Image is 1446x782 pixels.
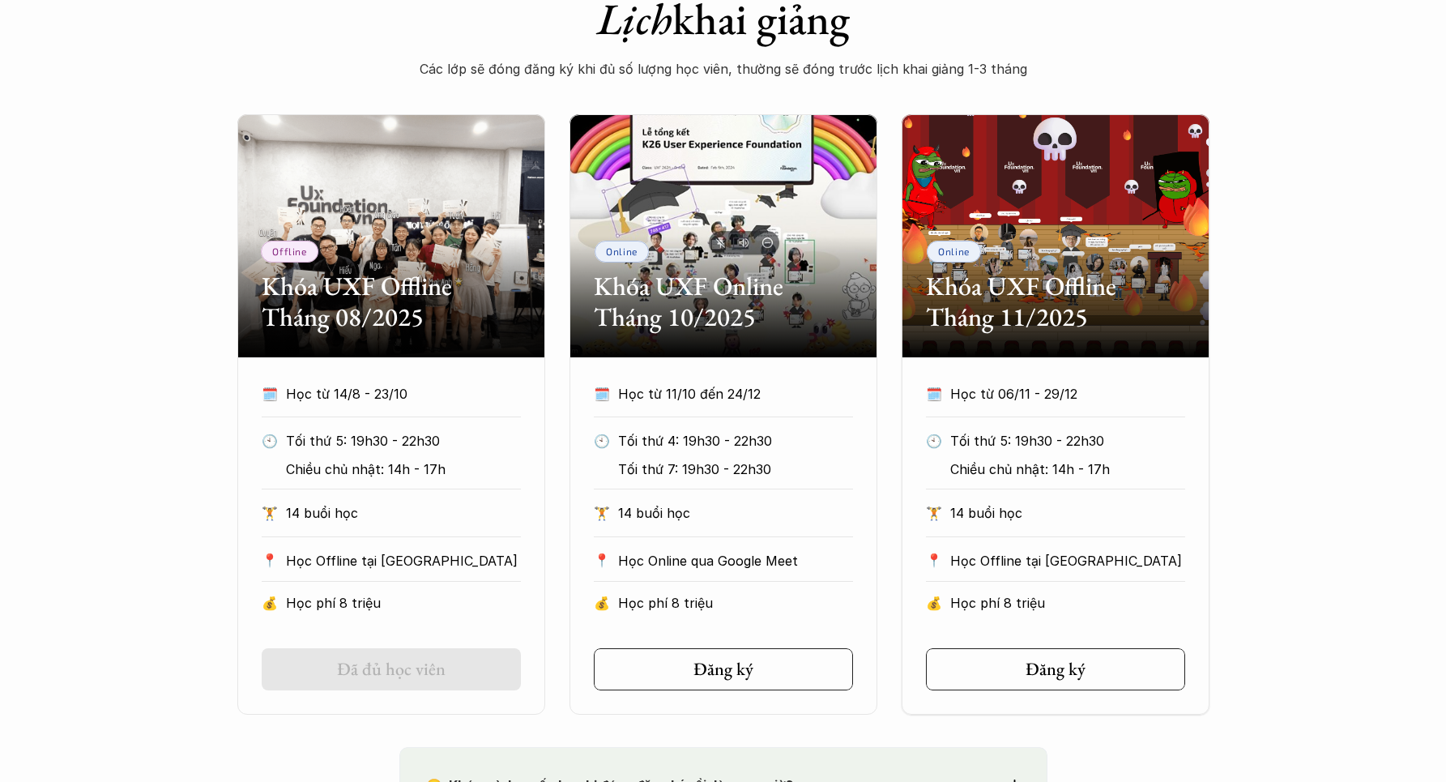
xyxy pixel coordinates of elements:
[594,382,610,406] p: 🗓️
[950,549,1185,573] p: Học Offline tại [GEOGRAPHIC_DATA]
[950,382,1185,406] p: Học từ 06/11 - 29/12
[926,501,942,525] p: 🏋️
[618,591,853,615] p: Học phí 8 triệu
[618,501,853,525] p: 14 buổi học
[950,501,1185,525] p: 14 buổi học
[337,659,446,680] h5: Đã đủ học viên
[618,549,853,573] p: Học Online qua Google Meet
[938,246,970,257] p: Online
[926,591,942,615] p: 💰
[926,382,942,406] p: 🗓️
[262,429,278,453] p: 🕙
[926,553,942,568] p: 📍
[1026,659,1086,680] h5: Đăng ký
[693,659,753,680] h5: Đăng ký
[926,271,1185,333] h2: Khóa UXF Offline Tháng 11/2025
[262,271,521,333] h2: Khóa UXF Offline Tháng 08/2025
[618,382,853,406] p: Học từ 11/10 đến 24/12
[950,457,1176,481] p: Chiều chủ nhật: 14h - 17h
[262,501,278,525] p: 🏋️
[272,246,306,257] p: Offline
[926,429,942,453] p: 🕙
[286,429,512,453] p: Tối thứ 5: 19h30 - 22h30
[262,553,278,568] p: 📍
[286,501,521,525] p: 14 buổi học
[594,553,610,568] p: 📍
[594,591,610,615] p: 💰
[286,457,512,481] p: Chiều chủ nhật: 14h - 17h
[594,501,610,525] p: 🏋️
[286,382,521,406] p: Học từ 14/8 - 23/10
[262,382,278,406] p: 🗓️
[286,549,521,573] p: Học Offline tại [GEOGRAPHIC_DATA]
[594,429,610,453] p: 🕙
[262,591,278,615] p: 💰
[606,246,638,257] p: Online
[950,591,1185,615] p: Học phí 8 triệu
[618,429,844,453] p: Tối thứ 4: 19h30 - 22h30
[926,648,1185,690] a: Đăng ký
[594,648,853,690] a: Đăng ký
[950,429,1176,453] p: Tối thứ 5: 19h30 - 22h30
[286,591,521,615] p: Học phí 8 triệu
[618,457,844,481] p: Tối thứ 7: 19h30 - 22h30
[399,57,1047,81] p: Các lớp sẽ đóng đăng ký khi đủ số lượng học viên, thường sẽ đóng trước lịch khai giảng 1-3 tháng
[594,271,853,333] h2: Khóa UXF Online Tháng 10/2025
